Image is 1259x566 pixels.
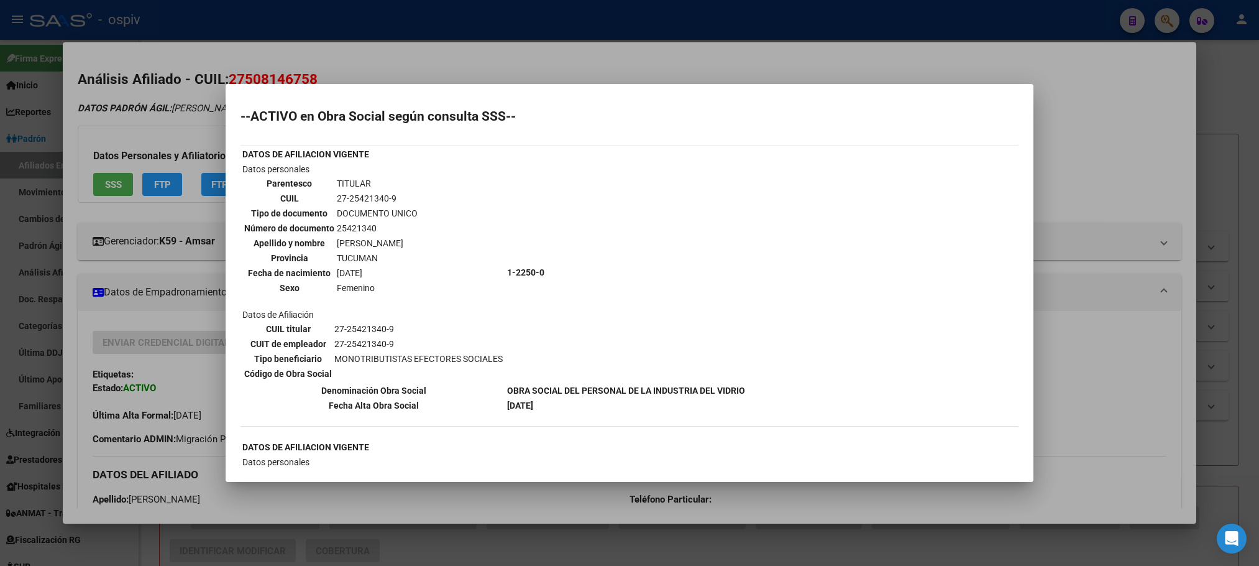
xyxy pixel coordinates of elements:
[336,236,418,250] td: [PERSON_NAME]
[336,206,418,220] td: DOCUMENTO UNICO
[336,281,418,295] td: Femenino
[244,221,335,235] th: Número de documento
[507,386,745,396] b: OBRA SOCIAL DEL PERSONAL DE LA INDUSTRIA DEL VIDRIO
[336,177,418,190] td: TITULAR
[240,110,1019,123] h2: --ACTIVO en Obra Social según consulta SSS--
[244,177,335,190] th: Parentesco
[507,267,544,277] b: 1-2250-0
[244,367,332,381] th: Código de Obra Social
[334,337,503,351] td: 27-25421340-9
[244,206,335,220] th: Tipo de documento
[1217,524,1247,554] div: Open Intercom Messenger
[244,192,335,205] th: CUIL
[336,221,418,235] td: 25421340
[242,384,505,397] th: Denominación Obra Social
[336,251,418,265] td: TUCUMAN
[242,162,505,383] td: Datos personales Datos de Afiliación
[336,192,418,205] td: 27-25421340-9
[334,322,503,336] td: 27-25421340-9
[334,352,503,366] td: MONOTRIBUTISTAS EFECTORES SOCIALES
[244,337,332,351] th: CUIT de empleador
[244,236,335,250] th: Apellido y nombre
[244,322,332,336] th: CUIL titular
[507,401,533,411] b: [DATE]
[242,399,505,412] th: Fecha Alta Obra Social
[244,281,335,295] th: Sexo
[242,149,369,159] b: DATOS DE AFILIACION VIGENTE
[244,251,335,265] th: Provincia
[242,442,369,452] b: DATOS DE AFILIACION VIGENTE
[244,352,332,366] th: Tipo beneficiario
[336,266,418,280] td: [DATE]
[244,266,335,280] th: Fecha de nacimiento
